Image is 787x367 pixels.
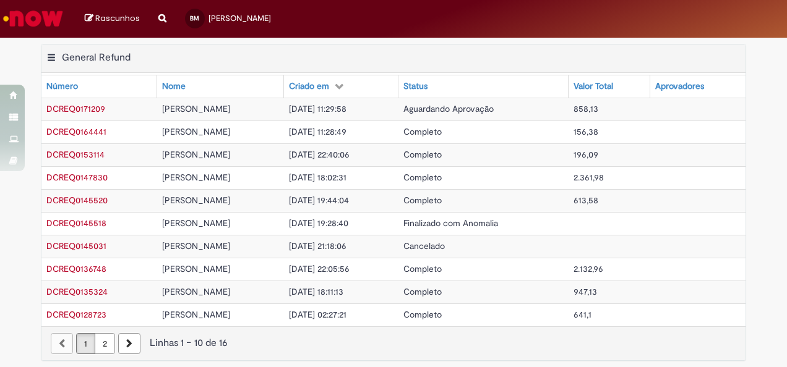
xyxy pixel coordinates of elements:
[46,286,108,297] span: DCREQ0135324
[76,333,95,354] a: Página 1
[46,51,56,67] button: General Refund Menu de contexto
[403,103,494,114] span: Aguardando Aprovação
[289,172,346,183] span: [DATE] 18:02:31
[46,172,108,183] a: Abrir Registro: DCREQ0147830
[46,195,108,206] a: Abrir Registro: DCREQ0145520
[574,149,598,160] span: 196,09
[46,309,106,320] a: Abrir Registro: DCREQ0128723
[289,126,346,137] span: [DATE] 11:28:49
[46,309,106,320] span: DCREQ0128723
[289,80,329,93] div: Criado em
[41,326,746,360] nav: paginação
[51,336,736,350] div: Linhas 1 − 10 de 16
[289,263,350,274] span: [DATE] 22:05:56
[46,240,106,251] span: DCREQ0145031
[403,240,445,251] span: Cancelado
[162,149,230,160] span: [PERSON_NAME]
[289,240,346,251] span: [DATE] 21:18:06
[574,126,598,137] span: 156,38
[574,263,603,274] span: 2.132,96
[574,309,591,320] span: 641,1
[46,286,108,297] a: Abrir Registro: DCREQ0135324
[403,149,442,160] span: Completo
[289,217,348,229] span: [DATE] 19:28:40
[574,80,613,93] div: Valor Total
[162,263,230,274] span: [PERSON_NAME]
[655,80,704,93] div: Aprovadores
[46,103,105,114] a: Abrir Registro: DCREQ0171209
[403,172,442,183] span: Completo
[289,103,346,114] span: [DATE] 11:29:58
[46,263,106,274] a: Abrir Registro: DCREQ0136748
[403,80,428,93] div: Status
[85,13,140,25] a: Rascunhos
[403,286,442,297] span: Completo
[162,126,230,137] span: [PERSON_NAME]
[162,217,230,229] span: [PERSON_NAME]
[289,195,349,206] span: [DATE] 19:44:04
[162,80,186,93] div: Nome
[190,14,199,22] span: BM
[574,286,597,297] span: 947,13
[403,309,442,320] span: Completo
[46,263,106,274] span: DCREQ0136748
[574,103,598,114] span: 858,13
[403,217,498,229] span: Finalizado com Anomalia
[46,103,105,114] span: DCREQ0171209
[46,217,106,229] span: DCREQ0145518
[403,126,442,137] span: Completo
[289,286,343,297] span: [DATE] 18:11:13
[574,195,598,206] span: 613,58
[46,149,105,160] a: Abrir Registro: DCREQ0153114
[289,309,346,320] span: [DATE] 02:27:21
[46,172,108,183] span: DCREQ0147830
[574,172,604,183] span: 2.361,98
[403,263,442,274] span: Completo
[209,13,271,23] span: [PERSON_NAME]
[95,12,140,24] span: Rascunhos
[46,126,106,137] span: DCREQ0164441
[46,149,105,160] span: DCREQ0153114
[162,309,230,320] span: [PERSON_NAME]
[162,286,230,297] span: [PERSON_NAME]
[46,240,106,251] a: Abrir Registro: DCREQ0145031
[95,333,115,354] a: Página 2
[1,6,65,31] img: ServiceNow
[118,333,140,354] a: Próxima página
[46,126,106,137] a: Abrir Registro: DCREQ0164441
[162,172,230,183] span: [PERSON_NAME]
[162,240,230,251] span: [PERSON_NAME]
[162,195,230,206] span: [PERSON_NAME]
[62,51,131,64] h2: General Refund
[46,80,78,93] div: Número
[289,149,350,160] span: [DATE] 22:40:06
[162,103,230,114] span: [PERSON_NAME]
[403,195,442,206] span: Completo
[46,217,106,229] a: Abrir Registro: DCREQ0145518
[46,195,108,206] span: DCREQ0145520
